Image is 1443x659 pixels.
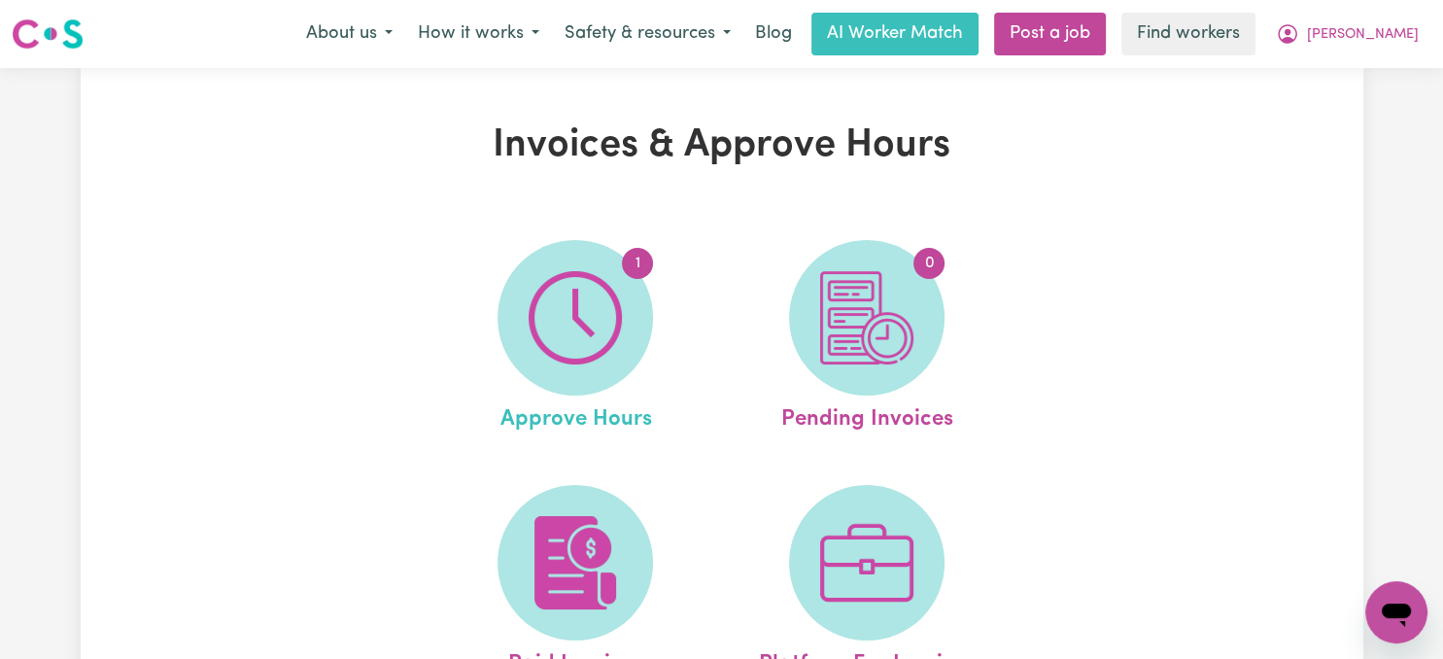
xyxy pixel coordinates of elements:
a: Blog [743,13,804,55]
span: 1 [622,248,653,279]
span: [PERSON_NAME] [1307,24,1419,46]
button: My Account [1263,14,1431,54]
a: AI Worker Match [811,13,979,55]
iframe: Button to launch messaging window [1365,581,1427,643]
a: Post a job [994,13,1106,55]
a: Find workers [1121,13,1255,55]
a: Approve Hours [435,240,715,436]
h1: Invoices & Approve Hours [306,122,1138,169]
span: 0 [913,248,945,279]
button: About us [293,14,405,54]
a: Pending Invoices [727,240,1007,436]
button: Safety & resources [552,14,743,54]
span: Approve Hours [499,396,651,436]
img: Careseekers logo [12,17,84,52]
span: Pending Invoices [781,396,953,436]
button: How it works [405,14,552,54]
a: Careseekers logo [12,12,84,56]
